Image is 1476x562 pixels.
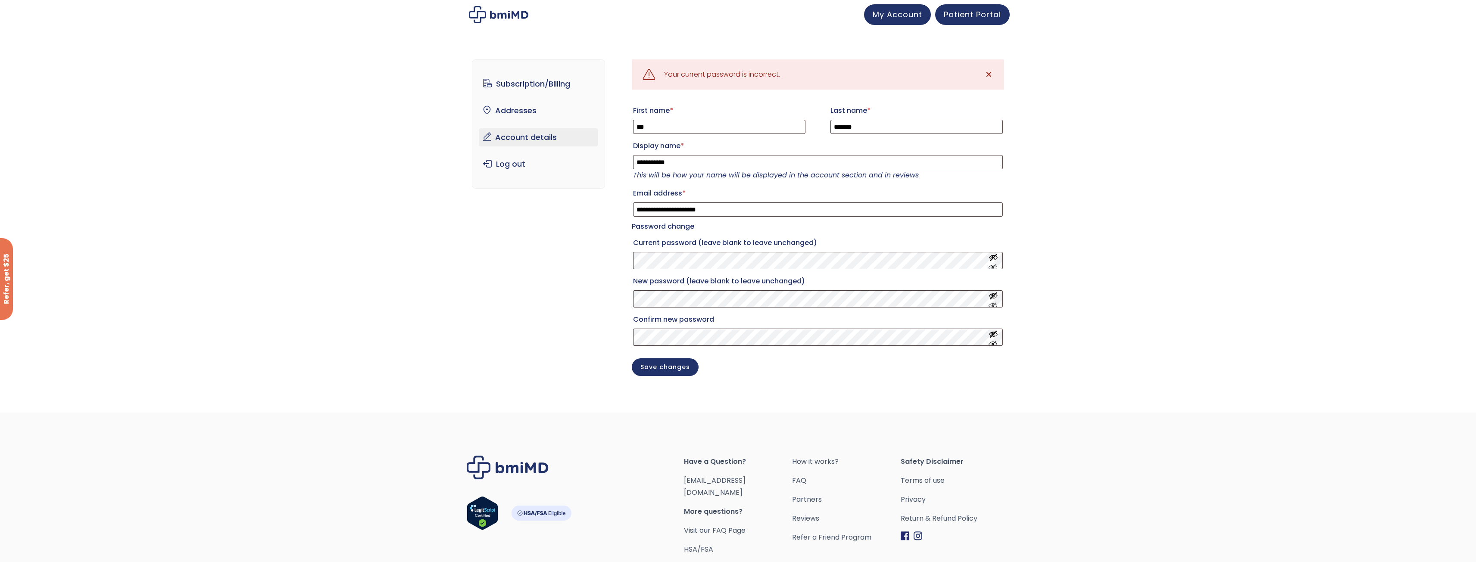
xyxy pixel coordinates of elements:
[633,313,1003,326] label: Confirm new password
[633,186,1003,200] label: Email address
[901,494,1009,506] a: Privacy
[792,531,901,543] a: Refer a Friend Program
[873,9,922,20] span: My Account
[479,75,598,93] a: Subscription/Billing
[684,544,713,554] a: HSA/FSA
[792,494,901,506] a: Partners
[633,170,919,180] em: This will be how your name will be displayed in the account section and in reviews
[980,66,998,83] a: ✕
[684,475,746,497] a: [EMAIL_ADDRESS][DOMAIN_NAME]
[633,274,1003,288] label: New password (leave blank to leave unchanged)
[944,9,1001,20] span: Patient Portal
[633,139,1003,153] label: Display name
[479,102,598,120] a: Addresses
[901,475,1009,487] a: Terms of use
[901,531,909,540] img: Facebook
[792,475,901,487] a: FAQ
[935,4,1010,25] a: Patient Portal
[633,236,1003,250] label: Current password (leave blank to leave unchanged)
[469,6,528,23] img: My account
[684,456,793,468] span: Have a Question?
[511,506,571,521] img: HSA-FSA
[989,253,998,269] button: Show password
[684,525,746,535] a: Visit our FAQ Page
[467,496,498,530] img: Verify Approval for www.bmimd.com
[633,104,805,118] label: First name
[467,456,549,479] img: Brand Logo
[479,128,598,146] a: Account details
[792,456,901,468] a: How it works?
[467,496,498,534] a: Verify LegitScript Approval for www.bmimd.com
[472,59,605,189] nav: Account pages
[632,220,694,233] legend: Password change
[864,4,931,25] a: My Account
[901,512,1009,525] a: Return & Refund Policy
[901,456,1009,468] span: Safety Disclaimer
[830,104,1003,118] label: Last name
[664,68,780,81] div: Your current password is incorrect.
[479,155,598,173] a: Log out
[684,506,793,518] span: More questions?
[792,512,901,525] a: Reviews
[985,68,992,81] span: ✕
[632,358,699,376] button: Save changes
[989,329,998,345] button: Show password
[989,291,998,307] button: Show password
[914,531,922,540] img: Instagram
